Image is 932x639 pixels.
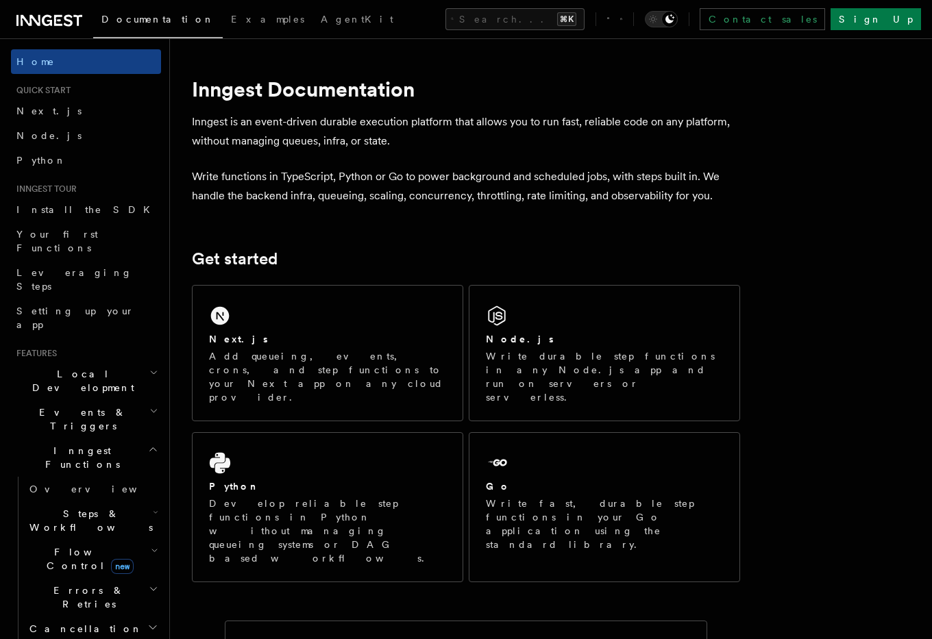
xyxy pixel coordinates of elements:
a: Home [11,49,161,74]
a: Contact sales [700,8,825,30]
kbd: ⌘K [557,12,576,26]
a: Python [11,148,161,173]
a: Your first Functions [11,222,161,260]
span: Local Development [11,367,149,394]
p: Inngest is an event-driven durable execution platform that allows you to run fast, reliable code ... [192,112,740,151]
a: AgentKit [312,4,402,37]
span: Python [16,155,66,166]
a: Get started [192,249,278,268]
button: Toggle dark mode [645,11,678,27]
button: Errors & Retries [24,578,161,616]
span: Examples [231,14,304,25]
span: AgentKit [321,14,393,25]
span: Install the SDK [16,204,158,215]
button: Events & Triggers [11,400,161,438]
a: Next.js [11,99,161,123]
span: Events & Triggers [11,405,149,433]
a: Examples [223,4,312,37]
h2: Go [486,479,511,493]
h2: Next.js [209,332,268,346]
a: Overview [24,477,161,501]
a: Install the SDK [11,197,161,222]
span: Cancellation [24,622,143,636]
p: Write durable step functions in any Node.js app and run on servers or serverless. [486,349,723,404]
p: Write functions in TypeScript, Python or Go to power background and scheduled jobs, with steps bu... [192,167,740,205]
a: Node.js [11,123,161,148]
a: GoWrite fast, durable step functions in your Go application using the standard library. [469,432,740,582]
a: Next.jsAdd queueing, events, crons, and step functions to your Next app on any cloud provider. [192,285,463,421]
span: Node.js [16,130,82,141]
span: new [111,559,134,574]
p: Add queueing, events, crons, and step functions to your Next app on any cloud provider. [209,349,446,404]
span: Flow Control [24,545,151,573]
h2: Node.js [486,332,554,346]
button: Flow Controlnew [24,540,161,578]
span: Documentation [101,14,214,25]
span: Home [16,55,55,68]
span: Quick start [11,85,71,96]
span: Overview [29,484,171,494]
a: Documentation [93,4,223,38]
a: PythonDevelop reliable step functions in Python without managing queueing systems or DAG based wo... [192,432,463,582]
span: Inngest Functions [11,444,148,471]
h2: Python [209,479,260,493]
span: Next.js [16,105,82,116]
span: Steps & Workflows [24,507,153,534]
span: Errors & Retries [24,584,149,611]
p: Write fast, durable step functions in your Go application using the standard library. [486,497,723,551]
p: Develop reliable step functions in Python without managing queueing systems or DAG based workflows. [209,497,446,565]
span: Inngest tour [11,184,77,195]
a: Sign Up [831,8,921,30]
a: Leveraging Steps [11,260,161,299]
span: Your first Functions [16,229,98,253]
a: Node.jsWrite durable step functions in any Node.js app and run on servers or serverless. [469,285,740,421]
button: Steps & Workflows [24,501,161,540]
span: Setting up your app [16,305,134,330]
h1: Inngest Documentation [192,77,740,101]
button: Local Development [11,362,161,400]
a: Setting up your app [11,299,161,337]
button: Inngest Functions [11,438,161,477]
span: Features [11,348,57,359]
span: Leveraging Steps [16,267,132,292]
button: Search...⌘K [445,8,585,30]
